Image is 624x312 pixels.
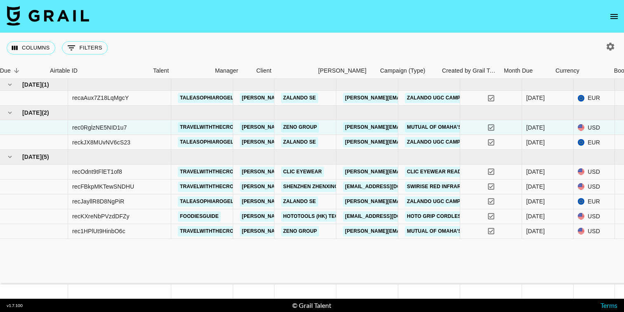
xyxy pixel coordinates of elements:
div: Manager [215,63,238,79]
div: Manager [211,63,252,79]
a: travelwiththecrows [178,122,244,132]
button: hide children [4,151,16,163]
a: HOTOTOOLS (HK) TECHNOLOGY CO., LIMITED [281,211,399,222]
span: ( 5 ) [42,153,49,161]
div: Talent [149,63,211,79]
a: [PERSON_NAME][EMAIL_ADDRESS][DOMAIN_NAME] [240,211,374,222]
div: Oct '25 [526,123,545,132]
div: Created by Grail Team [442,63,498,79]
a: CliC Eyewear Reading Glasses [405,167,498,177]
a: [PERSON_NAME][EMAIL_ADDRESS][PERSON_NAME][DOMAIN_NAME] [343,226,520,236]
a: [PERSON_NAME][EMAIL_ADDRESS][PERSON_NAME][DOMAIN_NAME] [343,122,520,132]
div: Client [256,63,272,79]
div: Sep '25 [526,227,545,235]
a: Hoto Grip Cordless Spin Scrubber [405,211,510,222]
div: Booker [314,63,376,79]
a: [PERSON_NAME][EMAIL_ADDRESS][DOMAIN_NAME] [240,137,374,147]
a: Zalando UGC Campaign [405,93,475,103]
a: Shenzhen Zhenxing Ruitong Technology Co., Ltd. [281,182,426,192]
a: taleasophiarogel [178,137,236,147]
a: Zalando SE [281,137,318,147]
div: EUR [574,91,615,106]
div: Client [252,63,314,79]
div: recFBkpMKTewSNDHU [72,182,134,191]
a: travelwiththecrows [178,182,244,192]
button: Select columns [7,41,55,54]
div: Airtable ID [46,63,149,79]
a: [PERSON_NAME][EMAIL_ADDRESS][DOMAIN_NAME] [240,196,374,207]
div: Oct '25 [526,138,545,147]
div: recaAux7Z18LqMgcY [72,94,129,102]
div: rec1HPlUt9HinbO6c [72,227,125,235]
a: [PERSON_NAME][EMAIL_ADDRESS][DOMAIN_NAME] [240,167,374,177]
div: Month Due [504,63,533,79]
div: recJayllR8D8NgPiR [72,197,124,206]
a: [PERSON_NAME][EMAIL_ADDRESS][DOMAIN_NAME] [240,226,374,236]
div: USD [574,209,615,224]
div: recOdnt9tFlET1of8 [72,168,122,176]
div: EUR [574,135,615,150]
a: Mutual of Omaha’s Advice Center [405,226,506,236]
div: Created by Grail Team [438,63,500,79]
a: foodiesguide [178,211,221,222]
a: Terms [600,301,617,309]
div: Sep '25 [526,182,545,191]
a: Zeno Group [281,226,319,236]
a: travelwiththecrows [178,167,244,177]
div: rec0RglzNE5NID1u7 [72,123,127,132]
a: Zalando SE [281,196,318,207]
div: Nov '25 [526,94,545,102]
a: taleasophiarogel [178,196,236,207]
div: [PERSON_NAME] [318,63,366,79]
span: [DATE] [22,109,42,117]
div: Sep '25 [526,212,545,220]
a: Zalando SE [281,93,318,103]
a: Zalando UGC Campaign [405,196,475,207]
a: travelwiththecrows [178,226,244,236]
a: [PERSON_NAME][EMAIL_ADDRESS][DOMAIN_NAME] [240,182,374,192]
a: CliC Eyewear [281,167,324,177]
span: ( 1 ) [42,80,49,89]
a: [PERSON_NAME][EMAIL_ADDRESS][PERSON_NAME][DOMAIN_NAME] [343,137,520,147]
div: Campaign (Type) [376,63,438,79]
a: [PERSON_NAME][EMAIL_ADDRESS][DOMAIN_NAME] [240,93,374,103]
button: Show filters [62,41,108,54]
div: Campaign (Type) [380,63,425,79]
button: Sort [11,65,22,76]
a: Mutual of Omaha’s Advice Center [405,122,506,132]
div: USD [574,120,615,135]
div: reckJX8MUvNV6cS23 [72,138,130,147]
div: Airtable ID [50,63,78,79]
a: [PERSON_NAME][EMAIL_ADDRESS][DOMAIN_NAME] [240,122,374,132]
a: Zeno Group [281,122,319,132]
div: USD [574,224,615,239]
div: Currency [551,63,593,79]
div: EUR [574,194,615,209]
a: [PERSON_NAME][EMAIL_ADDRESS][DOMAIN_NAME] [343,167,477,177]
a: Zalando UGC Campaign [405,137,475,147]
div: Currency [555,63,579,79]
a: [PERSON_NAME][EMAIL_ADDRESS][PERSON_NAME][DOMAIN_NAME] [343,196,520,207]
span: ( 2 ) [42,109,49,117]
span: [DATE] [22,153,42,161]
div: v 1.7.100 [7,303,23,308]
button: hide children [4,79,16,90]
img: Grail Talent [7,6,89,26]
div: USD [574,180,615,194]
div: © Grail Talent [292,301,331,310]
div: Sep '25 [526,168,545,176]
span: [DATE] [22,80,42,89]
a: Swirise Red Infrared [MEDICAL_DATA] Bag [405,182,527,192]
a: taleasophiarogel [178,93,236,103]
div: recKXreNbPVzdDFZy [72,212,130,220]
div: Talent [153,63,169,79]
div: Month Due [500,63,551,79]
button: open drawer [606,8,622,25]
div: USD [574,165,615,180]
div: Sep '25 [526,197,545,206]
a: [EMAIL_ADDRESS][DOMAIN_NAME] [343,211,435,222]
button: hide children [4,107,16,118]
a: [EMAIL_ADDRESS][DOMAIN_NAME] [343,182,435,192]
a: [PERSON_NAME][EMAIL_ADDRESS][PERSON_NAME][DOMAIN_NAME] [343,93,520,103]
